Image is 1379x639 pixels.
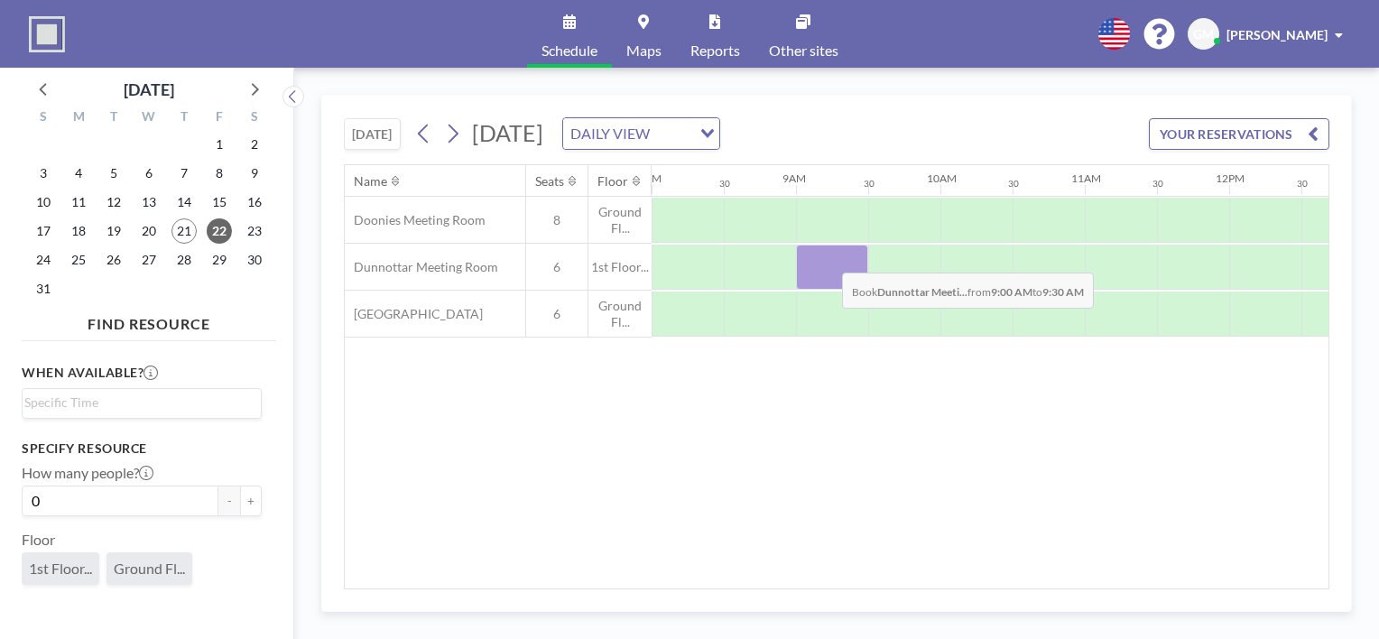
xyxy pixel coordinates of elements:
span: GM [1193,26,1214,42]
span: Tuesday, August 19, 2025 [101,218,126,244]
span: Sunday, August 24, 2025 [31,247,56,273]
label: How many people? [22,464,153,482]
div: T [97,106,132,130]
span: Thursday, August 21, 2025 [171,218,197,244]
span: Friday, August 8, 2025 [207,161,232,186]
span: Sunday, August 31, 2025 [31,276,56,301]
div: 30 [719,178,730,190]
span: Friday, August 22, 2025 [207,218,232,244]
span: Ground Fl... [588,204,652,236]
span: Ground Fl... [588,298,652,329]
span: Schedule [541,43,597,58]
span: Sunday, August 17, 2025 [31,218,56,244]
span: 1st Floor... [29,560,92,578]
span: [PERSON_NAME] [1226,27,1328,42]
span: Friday, August 15, 2025 [207,190,232,215]
span: Ground Fl... [114,560,185,578]
div: 30 [864,178,875,190]
div: Floor [597,173,628,190]
div: M [61,106,97,130]
label: Floor [22,531,55,549]
span: Wednesday, August 13, 2025 [136,190,162,215]
div: 30 [1152,178,1163,190]
div: 10AM [927,171,957,185]
span: Wednesday, August 27, 2025 [136,247,162,273]
span: [GEOGRAPHIC_DATA] [345,306,483,322]
label: Type [22,599,51,617]
img: organization-logo [29,16,65,52]
div: W [132,106,167,130]
input: Search for option [24,393,251,412]
span: [DATE] [472,119,543,146]
span: Saturday, August 16, 2025 [242,190,267,215]
span: Maps [626,43,662,58]
div: 30 [1297,178,1308,190]
span: Other sites [769,43,838,58]
span: Book from to [842,273,1094,309]
span: Tuesday, August 12, 2025 [101,190,126,215]
span: Monday, August 11, 2025 [66,190,91,215]
span: Monday, August 25, 2025 [66,247,91,273]
span: Saturday, August 30, 2025 [242,247,267,273]
div: F [201,106,236,130]
span: Sunday, August 3, 2025 [31,161,56,186]
span: Sunday, August 10, 2025 [31,190,56,215]
span: Wednesday, August 6, 2025 [136,161,162,186]
span: Thursday, August 14, 2025 [171,190,197,215]
b: 9:30 AM [1042,285,1084,299]
div: T [166,106,201,130]
div: Seats [535,173,564,190]
span: Doonies Meeting Room [345,212,486,228]
span: Friday, August 29, 2025 [207,247,232,273]
span: Wednesday, August 20, 2025 [136,218,162,244]
h4: FIND RESOURCE [22,308,276,333]
div: 12PM [1216,171,1245,185]
button: + [240,486,262,516]
div: 9AM [782,171,806,185]
span: Tuesday, August 26, 2025 [101,247,126,273]
span: Saturday, August 2, 2025 [242,132,267,157]
div: S [26,106,61,130]
span: Saturday, August 9, 2025 [242,161,267,186]
div: Search for option [23,389,261,416]
b: Dunnottar Meeti... [877,285,967,299]
span: 6 [526,259,588,275]
span: Saturday, August 23, 2025 [242,218,267,244]
span: Reports [690,43,740,58]
span: Friday, August 1, 2025 [207,132,232,157]
div: 11AM [1071,171,1101,185]
h3: Specify resource [22,440,262,457]
button: - [218,486,240,516]
b: 9:00 AM [991,285,1032,299]
div: Name [354,173,387,190]
span: Thursday, August 7, 2025 [171,161,197,186]
span: Thursday, August 28, 2025 [171,247,197,273]
div: Search for option [563,118,719,149]
button: [DATE] [344,118,401,150]
span: Tuesday, August 5, 2025 [101,161,126,186]
input: Search for option [655,122,689,145]
span: 6 [526,306,588,322]
button: YOUR RESERVATIONS [1149,118,1329,150]
span: Monday, August 4, 2025 [66,161,91,186]
div: S [236,106,272,130]
div: [DATE] [124,77,174,102]
span: 8 [526,212,588,228]
span: 1st Floor... [588,259,652,275]
span: Dunnottar Meeting Room [345,259,498,275]
span: DAILY VIEW [567,122,653,145]
span: Monday, August 18, 2025 [66,218,91,244]
div: 30 [1008,178,1019,190]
